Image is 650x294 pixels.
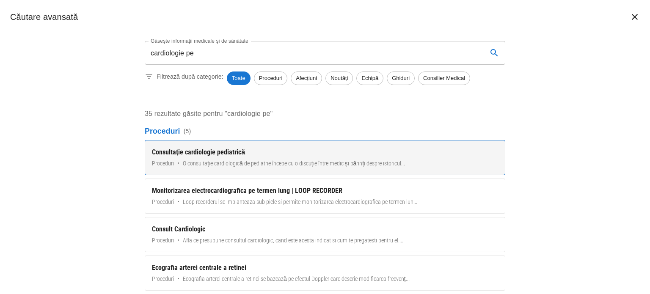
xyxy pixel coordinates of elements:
[145,179,505,214] a: Monitorizarea electrocardiografica pe termen lung | LOOP RECORDERProceduri•Loop recorderul se imp...
[177,275,179,283] span: •
[254,71,288,85] div: Proceduri
[183,236,403,245] span: Afla ce presupune consultul cardiologic, cand este acesta indicat si cum te pregatesti pentru el....
[325,71,353,85] div: Noutăți
[484,43,504,63] button: search
[145,126,505,137] p: Proceduri
[177,198,179,206] span: •
[227,74,251,82] span: Toate
[183,159,405,168] span: O consultație cardiologică de pediatrie începe cu o discuție între medic și părinți despre istori...
[10,10,78,24] h2: Căutare avansată
[152,147,498,157] div: Consultație cardiologie pediatrică
[152,275,174,283] span: Proceduri
[145,140,505,175] a: Consultație cardiologie pediatricăProceduri•O consultație cardiologică de pediatrie începe cu o d...
[145,256,505,291] a: Ecografia arterei centrale a retineiProceduri•Ecografia arterei centrale a retinei se bazează pe ...
[183,275,410,283] span: Ecografia arterei centrale a retinei se bazează pe efectul Doppler care descrie modificarea frecv...
[152,186,498,196] div: Monitorizarea electrocardiografica pe termen lung | LOOP RECORDER
[357,74,383,82] span: Echipă
[254,74,287,82] span: Proceduri
[625,7,645,27] button: închide căutarea
[177,236,179,245] span: •
[291,71,322,85] div: Afecțiuni
[152,224,498,234] div: Consult Cardiologic
[145,217,505,252] a: Consult CardiologicProceduri•Afla ce presupune consultul cardiologic, cand este acesta indicat si...
[152,159,174,168] span: Proceduri
[419,74,470,82] span: Consilier Medical
[177,159,179,168] span: •
[227,71,251,85] div: Toate
[387,71,415,85] div: Ghiduri
[145,109,505,119] p: 35 rezultate găsite pentru "cardiologie pe"
[157,72,223,81] p: Filtrează după categorie:
[326,74,353,82] span: Noutăți
[152,236,174,245] span: Proceduri
[184,127,191,135] span: ( 5 )
[152,263,498,273] div: Ecografia arterei centrale a retinei
[151,37,248,44] label: Găsește informații medicale și de sănătate
[356,71,383,85] div: Echipă
[387,74,414,82] span: Ghiduri
[152,198,174,206] span: Proceduri
[418,71,470,85] div: Consilier Medical
[145,41,481,65] input: Introduceți un termen pentru căutare...
[183,198,417,206] span: Loop recorderul se implanteaza sub piele si permite monitorizarea electrocardiografica pe termen ...
[291,74,322,82] span: Afecțiuni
